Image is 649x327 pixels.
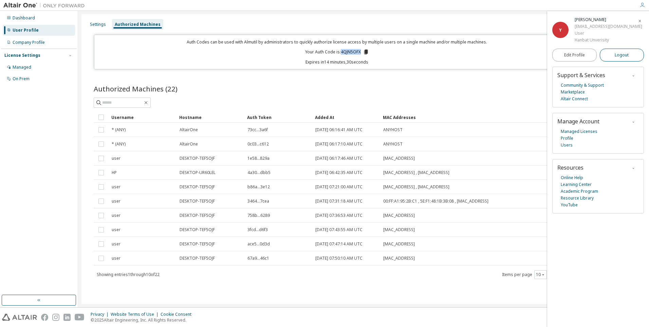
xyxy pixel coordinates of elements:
[247,184,270,190] span: b86a...3e12
[75,314,85,321] img: youtube.svg
[112,141,126,147] span: * (ANY)
[247,170,271,175] span: 4a30...dbb5
[247,112,310,123] div: Auth Token
[63,314,71,321] img: linkedin.svg
[90,22,106,27] div: Settings
[575,16,642,23] div: Yoon Seokil
[561,135,573,142] a: Profile
[315,141,363,147] span: [DATE] 06:17:10 AM UTC
[41,314,48,321] img: facebook.svg
[383,170,449,175] span: [MAC_ADDRESS] , [MAC_ADDRESS]
[557,71,605,79] span: Support & Services
[315,256,363,261] span: [DATE] 07:50:10 AM UTC
[180,227,215,233] span: DESKTOP-TEF5OJF
[112,127,126,133] span: * (ANY)
[111,312,161,317] div: Website Terms of Use
[615,52,629,58] span: Logout
[600,49,644,62] button: Logout
[98,39,576,45] p: Auth Codes can be used with Almutil by administrators to quickly authorize license access by mult...
[115,22,161,27] div: Authorized Machines
[180,241,215,247] span: DESKTOP-TEF5OJF
[561,174,583,181] a: Online Help
[91,317,196,323] p: © 2025 Altair Engineering, Inc. All Rights Reserved.
[179,112,242,123] div: Hostname
[561,195,594,202] a: Resource Library
[112,256,120,261] span: user
[383,127,403,133] span: ANYHOST
[97,272,160,277] span: Showing entries 1 through 10 of 22
[383,141,403,147] span: ANYHOST
[180,127,198,133] span: AltairOne
[247,127,268,133] span: 73cc...3a6f
[561,96,588,102] a: Altair Connect
[13,65,31,70] div: Managed
[561,128,597,135] a: Managed Licenses
[180,156,215,161] span: DESKTOP-TEF5OJF
[180,170,216,175] span: DESKTOP-UR60LEL
[247,141,269,147] span: 0c03...c612
[383,184,449,190] span: [MAC_ADDRESS] , [MAC_ADDRESS]
[91,312,111,317] div: Privacy
[13,76,30,82] div: On Prem
[247,156,270,161] span: 1e58...829a
[315,170,363,175] span: [DATE] 06:42:35 AM UTC
[383,112,562,123] div: MAC Addresses
[247,213,270,218] span: 758b...6289
[180,213,215,218] span: DESKTOP-TEF5OJF
[383,199,488,204] span: 00:FF:A1:95:2B:C1 , 5E:F1:48:1B:3B:08 , [MAC_ADDRESS]
[4,53,40,58] div: License Settings
[247,199,269,204] span: 3464...7cea
[315,112,377,123] div: Added At
[13,28,39,33] div: User Profile
[2,314,37,321] img: altair_logo.svg
[561,188,598,195] a: Academic Program
[561,142,573,149] a: Users
[561,202,578,208] a: YouTube
[112,213,120,218] span: user
[383,213,415,218] span: [MAC_ADDRESS]
[561,89,585,96] a: Marketplace
[112,156,120,161] span: user
[502,270,547,279] span: Items per page
[564,52,585,58] span: Edit Profile
[112,227,120,233] span: user
[247,256,269,261] span: 67a9...46c1
[315,213,363,218] span: [DATE] 07:36:53 AM UTC
[3,2,88,9] img: Altair One
[111,112,174,123] div: Username
[180,184,215,190] span: DESKTOP-TEF5OJF
[94,84,178,93] span: Authorized Machines (22)
[575,23,642,30] div: [EMAIL_ADDRESS][DOMAIN_NAME]
[315,227,363,233] span: [DATE] 07:43:55 AM UTC
[552,49,597,62] a: Edit Profile
[315,127,363,133] span: [DATE] 06:16:41 AM UTC
[180,256,215,261] span: DESKTOP-TEF5OJF
[561,82,604,89] a: Community & Support
[180,199,215,204] span: DESKTOP-TEF5OJF
[575,37,642,44] div: Hanbat Unverisity
[315,156,363,161] span: [DATE] 06:17:46 AM UTC
[315,241,363,247] span: [DATE] 07:47:14 AM UTC
[383,241,415,247] span: [MAC_ADDRESS]
[315,184,363,190] span: [DATE] 07:21:00 AM UTC
[52,314,59,321] img: instagram.svg
[383,227,415,233] span: [MAC_ADDRESS]
[112,184,120,190] span: user
[13,40,45,45] div: Company Profile
[112,241,120,247] span: user
[161,312,196,317] div: Cookie Consent
[557,164,583,171] span: Resources
[561,181,592,188] a: Learning Center
[383,256,415,261] span: [MAC_ADDRESS]
[13,15,35,21] div: Dashboard
[98,59,576,65] p: Expires in 14 minutes, 30 seconds
[180,141,198,147] span: AltairOne
[247,241,270,247] span: ace5...0d3d
[315,199,363,204] span: [DATE] 07:31:18 AM UTC
[247,227,268,233] span: 3fcd...d6f3
[383,156,415,161] span: [MAC_ADDRESS]
[536,272,545,277] button: 10
[559,27,562,33] span: Y
[557,118,599,125] span: Manage Account
[305,49,369,55] p: Your Auth Code is: 4QJN5OFX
